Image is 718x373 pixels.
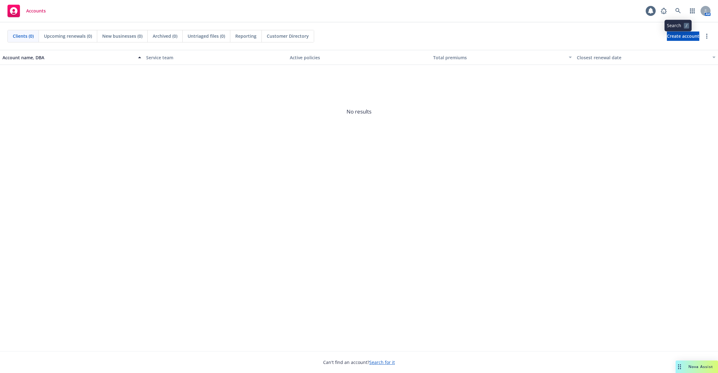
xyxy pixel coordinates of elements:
button: Closest renewal date [574,50,718,65]
a: Switch app [686,5,699,17]
a: Search for it [369,359,395,365]
span: Reporting [235,33,256,39]
span: Accounts [26,8,46,13]
div: Total premiums [433,54,565,61]
span: Archived (0) [153,33,177,39]
span: Create account [667,30,699,42]
span: Clients (0) [13,33,34,39]
a: Accounts [5,2,48,20]
a: Report a Bug [658,5,670,17]
a: more [703,32,711,40]
span: New businesses (0) [102,33,142,39]
div: Closest renewal date [577,54,709,61]
a: Search [672,5,684,17]
span: Customer Directory [267,33,309,39]
button: Service team [144,50,287,65]
button: Nova Assist [676,361,718,373]
span: Can't find an account? [323,359,395,366]
span: Untriaged files (0) [188,33,225,39]
span: Upcoming renewals (0) [44,33,92,39]
button: Active policies [287,50,431,65]
span: Nova Assist [688,364,713,369]
button: Total premiums [431,50,574,65]
div: Drag to move [676,361,683,373]
div: Service team [146,54,285,61]
a: Create account [667,31,699,41]
div: Account name, DBA [2,54,134,61]
div: Active policies [290,54,428,61]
